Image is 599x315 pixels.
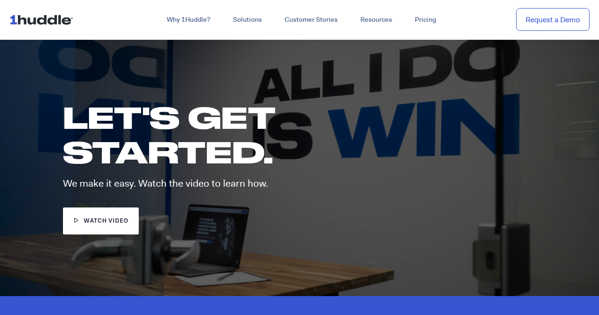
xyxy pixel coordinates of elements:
[63,179,389,189] p: We make it easy. Watch the video to learn how.
[84,217,128,226] span: watch video
[516,8,590,31] a: Request a Demo
[63,207,139,234] a: watch video
[349,11,403,28] a: Resources
[63,100,375,169] h1: LET'S GET STARTED.
[403,11,447,28] a: Pricing
[155,11,222,28] a: Why 1Huddle?
[273,11,349,28] a: Customer Stories
[222,11,273,28] a: Solutions
[9,10,77,28] img: ...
